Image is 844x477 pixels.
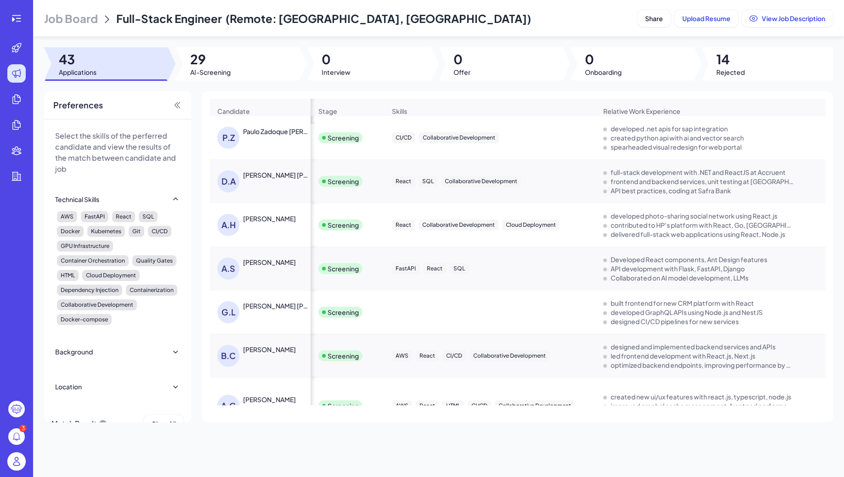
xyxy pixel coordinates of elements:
[87,226,125,237] div: Kubernetes
[328,401,359,410] div: Screening
[611,298,754,308] div: built frontend for new CRM platform with React
[217,345,239,367] div: B.C
[139,211,158,222] div: SQL
[243,170,311,180] div: Daniel Alexandre Carneiro
[243,345,296,354] div: Bruno Corrêa
[322,67,351,77] span: Interview
[611,392,791,401] div: created new ui/ux features with react.js, typescript, node.js
[190,51,231,67] span: 29
[392,350,412,361] div: AWS
[392,400,412,411] div: AWS
[55,382,82,391] div: Location
[611,342,776,351] div: designed and implemented backend services and APIs
[217,170,239,192] div: D.A
[392,107,407,116] span: Skills
[742,10,833,27] button: View Job Description
[57,211,77,222] div: AWS
[243,258,296,267] div: Ayrton Sousa Marinho
[637,10,671,27] button: Share
[419,132,499,143] div: Collaborative Development
[611,142,742,152] div: spearheaded visual redesign for web portal
[243,127,311,136] div: Paulo Zadoque Gonçalves Borges
[57,226,84,237] div: Docker
[611,360,794,370] div: optimized backend endpoints, improving performance by ~30%
[392,263,419,274] div: FastAPI
[611,264,745,273] div: API development with Flask, FastAPI, Django
[217,107,250,116] span: Candidate
[322,51,351,67] span: 0
[611,351,755,360] div: led frontend development with React.js, Next.js
[243,214,296,223] div: Armando Hector
[217,301,239,323] div: G.L
[762,14,825,22] span: View Job Description
[7,452,26,471] img: user_logo.png
[328,220,359,230] div: Screening
[57,299,137,310] div: Collaborative Development
[318,107,337,116] span: Stage
[442,350,466,361] div: CI/CD
[392,132,415,143] div: CI/CD
[132,255,176,266] div: Quality Gates
[328,133,359,142] div: Screening
[423,263,446,274] div: React
[217,214,239,236] div: A.H
[585,51,622,67] span: 0
[611,168,786,177] div: full-stack development with .NET and ReactJS at Accruent
[611,124,728,133] div: developed .net apis for sap integration
[217,395,239,417] div: A.C
[442,400,464,411] div: HTML
[603,107,680,116] span: Relative Work Experience
[716,67,745,77] span: Rejected
[190,67,231,77] span: AI-Screening
[217,258,239,280] div: A.S
[611,308,763,317] div: developed GraphQL APIs using Node.js and NestJS
[55,195,99,204] div: Technical Skills
[328,264,359,273] div: Screening
[419,176,437,187] div: SQL
[392,176,415,187] div: React
[416,350,439,361] div: React
[116,11,531,25] span: Full-Stack Engineer (Remote: [GEOGRAPHIC_DATA], [GEOGRAPHIC_DATA])
[453,67,470,77] span: Offer
[57,241,113,252] div: GPU Infrastructure
[453,51,470,67] span: 0
[328,308,359,317] div: Screening
[328,351,359,360] div: Screening
[59,67,96,77] span: Applications
[419,219,498,230] div: Collaborative Development
[44,11,98,26] span: Job Board
[468,400,491,411] div: CI/CD
[57,255,129,266] div: Container Orchestration
[611,133,744,142] div: created python api with ai and vector search
[51,415,108,432] div: Match Result
[243,395,296,404] div: André Campelo
[611,220,794,230] div: contributed to HP's platform with React, Go, Java
[611,186,731,195] div: API best practices, coding at Safra Bank
[126,285,177,296] div: Containerization
[143,415,184,432] button: Clear All
[217,127,239,149] div: P.Z
[328,177,359,186] div: Screening
[53,99,103,112] span: Preferences
[645,14,663,22] span: Share
[19,425,27,432] div: 3
[243,301,311,310] div: Gabriel Lima da Silva
[611,255,767,264] div: Developed React components, Ant Design features
[682,14,731,22] span: Upload Resume
[55,130,180,174] p: Select the skills of the perferred candidate and view the results of the match between candidate ...
[57,270,79,281] div: HTML
[585,67,622,77] span: Onboarding
[470,350,549,361] div: Collaborative Development
[611,317,739,326] div: designed CI/CD pipelines for new services
[441,176,521,187] div: Collaborative Development
[716,51,745,67] span: 14
[611,211,777,220] div: developed photo-sharing social network using React.js
[450,263,469,274] div: SQL
[611,230,785,239] div: delivered full-stack web applications using React, Node.js
[611,177,794,186] div: frontend and backend services, unit testing at FCamara
[416,400,439,411] div: React
[81,211,108,222] div: FastAPI
[55,347,93,356] div: Background
[611,273,748,282] div: Collaborated on AI model development, LLMs
[82,270,140,281] div: Cloud Deployment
